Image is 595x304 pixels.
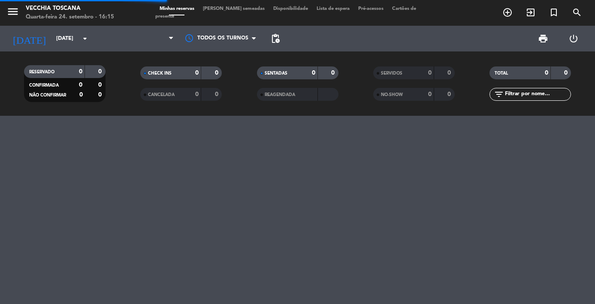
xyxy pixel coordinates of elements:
[494,89,504,99] i: filter_list
[26,4,114,13] div: Vecchia Toscana
[29,70,54,74] span: RESERVADO
[29,83,59,87] span: CONFIRMADA
[195,70,199,76] strong: 0
[269,6,312,11] span: Disponibilidade
[572,7,582,18] i: search
[312,6,354,11] span: Lista de espera
[79,82,82,88] strong: 0
[98,92,103,98] strong: 0
[545,70,548,76] strong: 0
[526,7,536,18] i: exit_to_app
[6,29,52,48] i: [DATE]
[504,90,571,99] input: Filtrar por nome...
[215,91,220,97] strong: 0
[331,70,336,76] strong: 0
[80,33,90,44] i: arrow_drop_down
[155,6,199,11] span: Minhas reservas
[381,71,402,75] span: SERVIDOS
[79,92,83,98] strong: 0
[549,7,559,18] i: turned_in_not
[98,82,103,88] strong: 0
[270,33,281,44] span: pending_actions
[155,6,416,19] span: Cartões de presente
[568,33,579,44] i: power_settings_new
[447,91,453,97] strong: 0
[148,93,175,97] span: CANCELADA
[495,71,508,75] span: TOTAL
[381,93,403,97] span: NO-SHOW
[558,26,589,51] div: LOG OUT
[447,70,453,76] strong: 0
[428,91,432,97] strong: 0
[148,71,172,75] span: CHECK INS
[6,5,19,18] i: menu
[312,70,315,76] strong: 0
[195,91,199,97] strong: 0
[215,70,220,76] strong: 0
[538,33,548,44] span: print
[79,69,82,75] strong: 0
[428,70,432,76] strong: 0
[98,69,103,75] strong: 0
[564,70,569,76] strong: 0
[6,5,19,21] button: menu
[265,93,295,97] span: REAGENDADA
[502,7,513,18] i: add_circle_outline
[265,71,287,75] span: SENTADAS
[26,13,114,21] div: Quarta-feira 24. setembro - 16:15
[354,6,388,11] span: Pré-acessos
[199,6,269,11] span: [PERSON_NAME] semeadas
[29,93,66,97] span: NÃO CONFIRMAR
